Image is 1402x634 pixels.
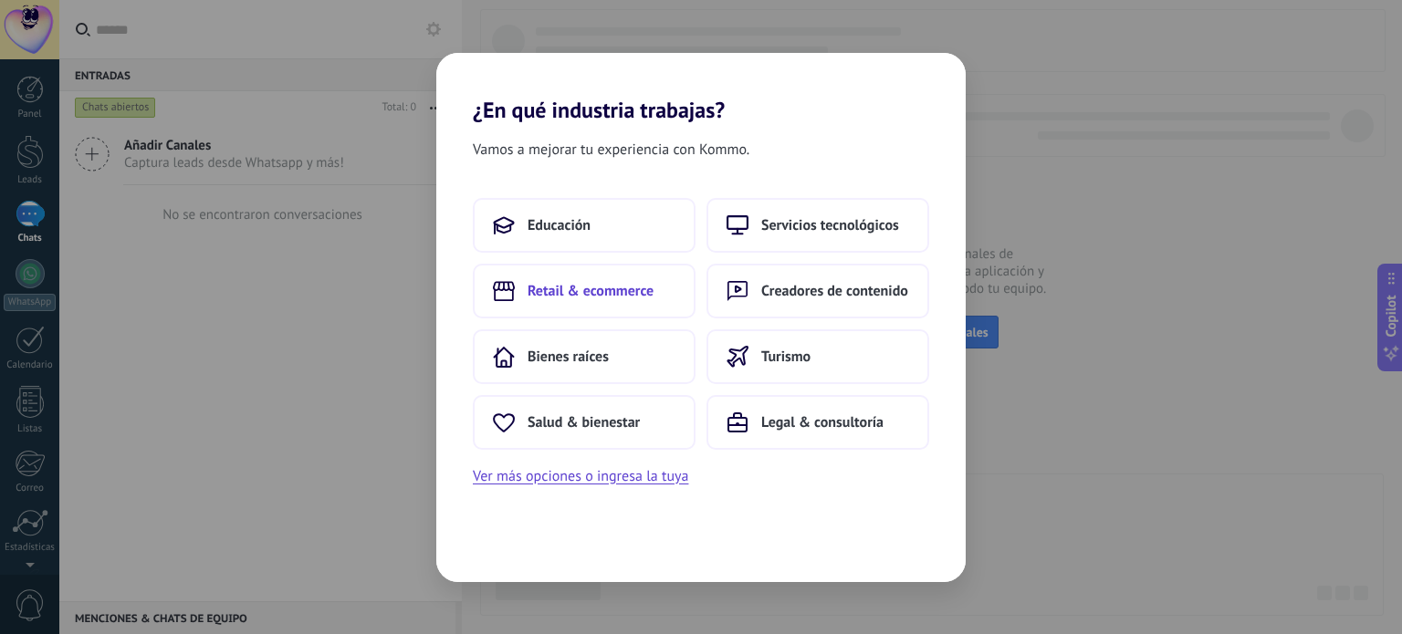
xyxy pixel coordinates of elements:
[706,329,929,384] button: Turismo
[473,138,749,161] span: Vamos a mejorar tu experiencia con Kommo.
[706,395,929,450] button: Legal & consultoría
[473,395,696,450] button: Salud & bienestar
[761,216,899,234] span: Servicios tecnológicos
[473,329,696,384] button: Bienes raíces
[706,264,929,318] button: Creadores de contenido
[528,216,591,234] span: Educación
[473,198,696,253] button: Educación
[473,264,696,318] button: Retail & ecommerce
[761,413,884,431] span: Legal & consultoría
[436,53,966,123] h2: ¿En qué industria trabajas?
[706,198,929,253] button: Servicios tecnológicos
[528,413,640,431] span: Salud & bienestar
[761,282,908,300] span: Creadores de contenido
[528,348,609,366] span: Bienes raíces
[761,348,811,366] span: Turismo
[473,464,688,488] button: Ver más opciones o ingresa la tuya
[528,282,654,300] span: Retail & ecommerce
